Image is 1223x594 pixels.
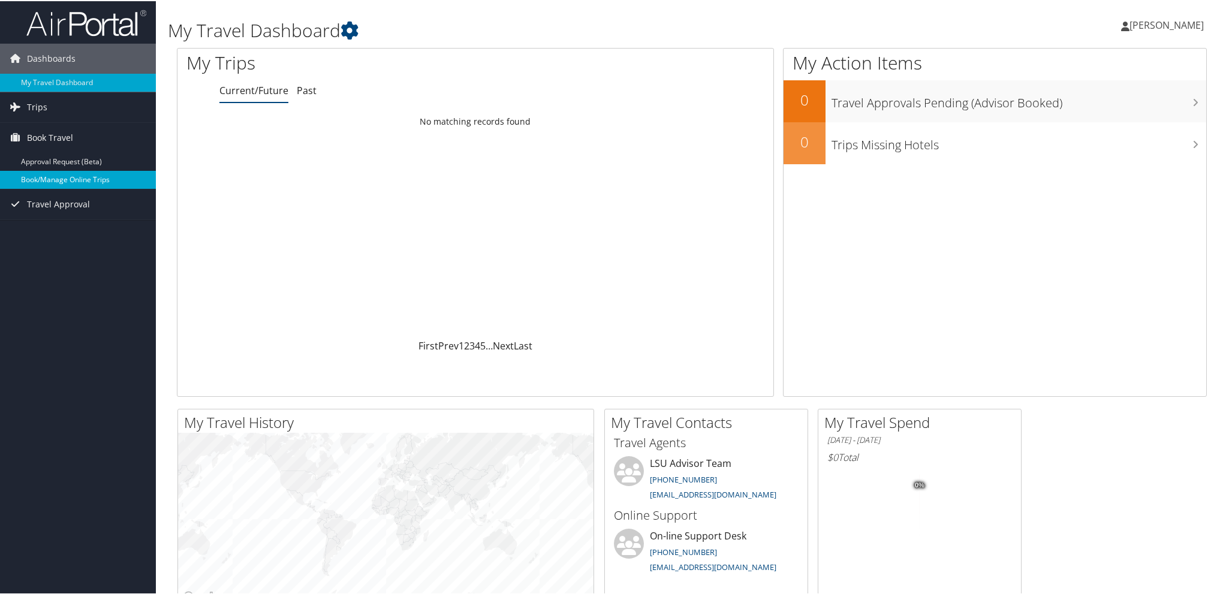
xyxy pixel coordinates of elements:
a: 4 [475,338,480,351]
h6: Total [827,450,1012,463]
a: 3 [469,338,475,351]
h1: My Action Items [784,49,1206,74]
h3: Online Support [614,506,799,523]
img: airportal-logo.png [26,8,146,36]
h1: My Travel Dashboard [168,17,866,42]
a: [EMAIL_ADDRESS][DOMAIN_NAME] [650,560,776,571]
h3: Travel Approvals Pending (Advisor Booked) [832,88,1206,110]
h2: 0 [784,89,826,109]
h6: [DATE] - [DATE] [827,433,1012,445]
a: 0Trips Missing Hotels [784,121,1206,163]
a: Last [514,338,532,351]
a: Current/Future [219,83,288,96]
a: Next [493,338,514,351]
span: Travel Approval [27,188,90,218]
a: 1 [459,338,464,351]
span: Trips [27,91,47,121]
a: Prev [438,338,459,351]
span: … [486,338,493,351]
a: [PHONE_NUMBER] [650,545,717,556]
span: Book Travel [27,122,73,152]
h2: My Travel Spend [824,411,1021,432]
li: LSU Advisor Team [608,455,805,504]
a: [EMAIL_ADDRESS][DOMAIN_NAME] [650,488,776,499]
td: No matching records found [177,110,773,131]
h2: My Travel Contacts [611,411,808,432]
h3: Travel Agents [614,433,799,450]
li: On-line Support Desk [608,527,805,577]
span: [PERSON_NAME] [1129,17,1204,31]
a: 2 [464,338,469,351]
h3: Trips Missing Hotels [832,129,1206,152]
a: First [418,338,438,351]
a: [PHONE_NUMBER] [650,473,717,484]
a: 0Travel Approvals Pending (Advisor Booked) [784,79,1206,121]
a: [PERSON_NAME] [1121,6,1216,42]
h2: 0 [784,131,826,151]
h2: My Travel History [184,411,594,432]
h1: My Trips [186,49,516,74]
span: $0 [827,450,838,463]
a: Past [297,83,317,96]
span: Dashboards [27,43,76,73]
a: 5 [480,338,486,351]
tspan: 0% [915,481,924,488]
